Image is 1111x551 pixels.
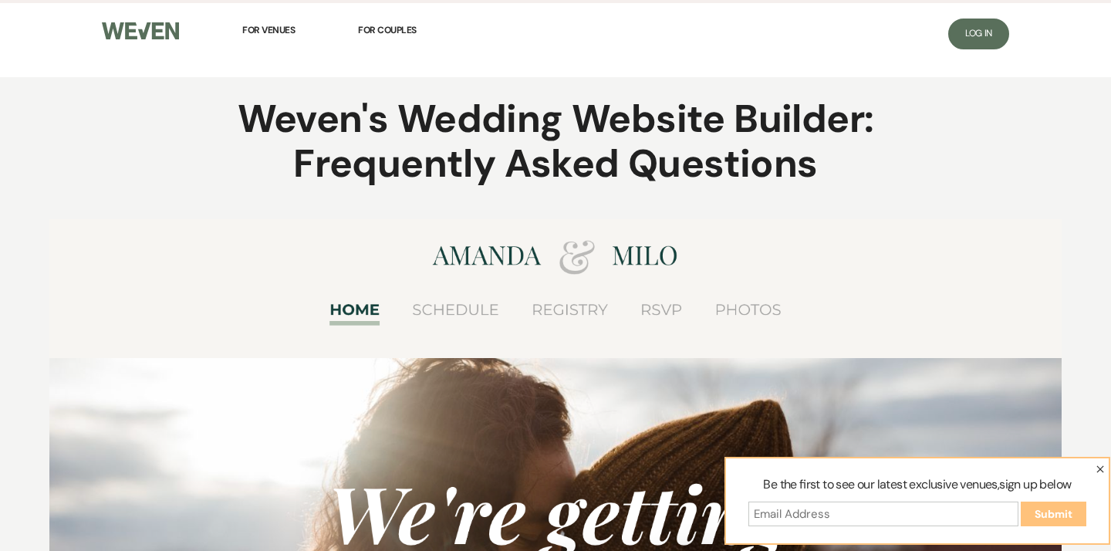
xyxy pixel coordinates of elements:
input: Email Address [748,502,1018,526]
a: For Couples [358,13,417,47]
span: For Venues [242,24,295,36]
label: Be the first to see our latest exclusive venues, [735,475,1099,502]
a: For Venues [242,13,295,47]
span: For Couples [358,24,417,36]
span: Log In [965,27,992,39]
input: Submit [1021,502,1086,526]
h1: Weven's Wedding Website Builder: Frequently Asked Questions [194,97,917,186]
a: Log In [948,19,1009,49]
span: sign up below [999,476,1071,492]
img: Weven Logo [102,22,179,40]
